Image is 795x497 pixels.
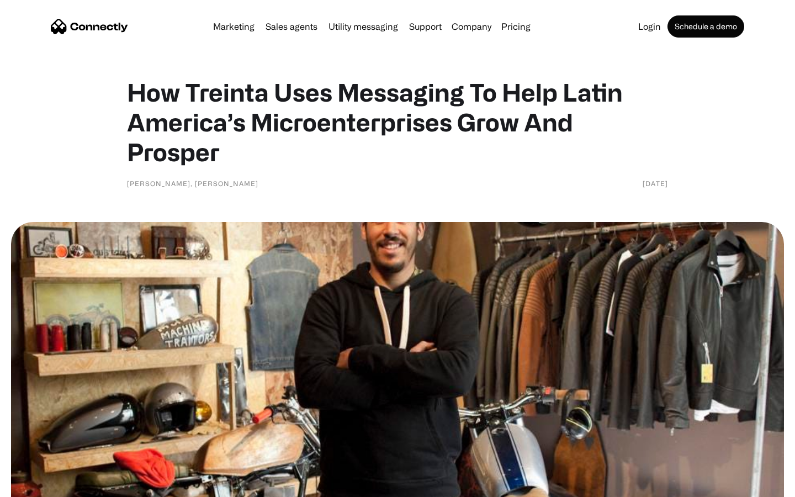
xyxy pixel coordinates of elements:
h1: How Treinta Uses Messaging To Help Latin America’s Microenterprises Grow And Prosper [127,77,668,167]
a: Sales agents [261,22,322,31]
a: Pricing [497,22,535,31]
ul: Language list [22,478,66,493]
aside: Language selected: English [11,478,66,493]
a: Utility messaging [324,22,402,31]
a: Marketing [209,22,259,31]
div: [DATE] [643,178,668,189]
div: Company [452,19,491,34]
a: Login [634,22,665,31]
a: Schedule a demo [667,15,744,38]
div: [PERSON_NAME], [PERSON_NAME] [127,178,258,189]
a: Support [405,22,446,31]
